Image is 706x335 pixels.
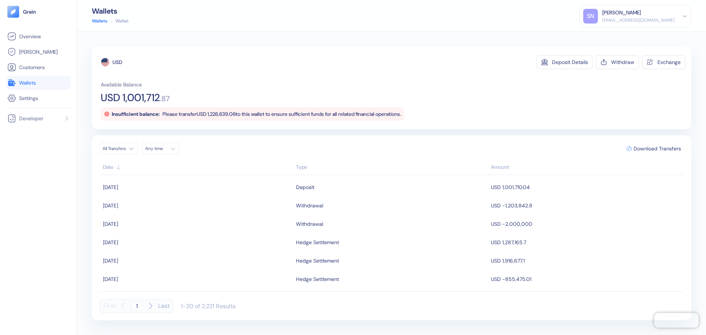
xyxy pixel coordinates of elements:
div: [EMAIL_ADDRESS][DOMAIN_NAME] [602,17,675,24]
button: First [103,299,115,313]
span: Available Balance [101,81,142,88]
button: Last [158,299,170,313]
span: Developer [19,115,43,122]
td: [DATE] [99,270,294,288]
iframe: Chatra live chat [654,313,699,328]
td: USD 1,916,677.1 [489,252,684,270]
a: Overview [7,32,69,41]
td: USD -1,203,842.8 [489,196,684,215]
td: [DATE] [99,215,294,233]
span: Please transfer USD 1,226,639.06 to this wallet to ensure sufficient funds for all related financ... [163,111,401,117]
span: Customers [19,64,45,71]
td: [DATE] [99,252,294,270]
td: [DATE] [99,233,294,252]
div: Hedge Settlement [296,273,339,285]
div: USD [113,58,122,66]
div: Wallets [92,7,129,15]
span: Overview [19,33,41,40]
div: [PERSON_NAME] [602,9,641,17]
button: Download Transfers [624,143,684,154]
button: Deposit Details [536,55,593,69]
div: 1-20 of 2,221 Results [181,302,236,310]
button: Withdraw [596,55,639,69]
td: USD 1,287,165.7 [489,233,684,252]
button: Exchange [642,55,685,69]
div: Sort ascending [103,163,292,171]
div: Withdraw [611,60,634,65]
div: Hedge Settlement [296,236,339,249]
a: Settings [7,94,69,103]
td: USD -2,000,000 [489,215,684,233]
img: logo-tablet-V2.svg [7,6,19,18]
span: . 87 [160,95,170,102]
span: [PERSON_NAME] [19,48,58,56]
div: Withdrawal [296,199,323,212]
div: Exchange [657,60,681,65]
td: USD 1,001,710.04 [489,178,684,196]
div: Sort descending [491,163,680,171]
a: Wallets [7,78,69,87]
div: Deposit Details [552,60,588,65]
a: [PERSON_NAME] [7,47,69,56]
a: Customers [7,63,69,72]
div: Sort ascending [296,163,487,171]
span: Wallets [19,79,36,86]
a: Wallets [92,18,107,24]
span: Insufficient balance: [112,111,160,117]
td: [DATE] [99,178,294,196]
div: Hedge Settlement [296,254,339,267]
td: USD -855,475.01 [489,270,684,288]
span: Settings [19,95,38,102]
div: Withdrawal [296,218,323,230]
span: Download Transfers [634,146,681,151]
td: [DATE] [99,196,294,215]
button: Any time [142,143,179,154]
div: Deposit [296,181,314,193]
div: Any time [145,146,167,152]
div: SN [583,9,598,24]
span: USD 1,001,712 [101,93,160,103]
img: logo [23,9,36,14]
